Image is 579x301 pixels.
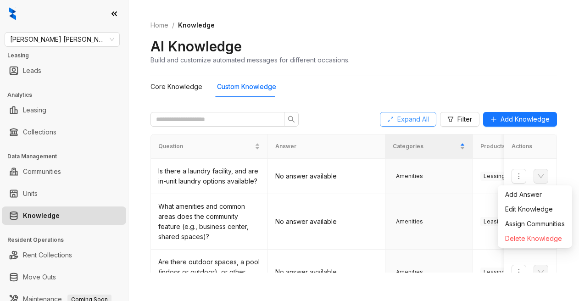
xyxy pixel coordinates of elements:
a: Units [23,184,38,203]
h3: Resident Operations [7,236,128,244]
div: Core Knowledge [150,82,202,92]
li: / [172,20,174,30]
h3: Data Management [7,152,128,161]
a: Move Outs [23,268,56,286]
h3: Analytics [7,91,128,99]
span: plus [490,116,497,123]
th: Products [473,134,561,159]
span: Question [158,142,253,151]
th: Question [151,134,268,159]
li: Communities [2,162,126,181]
button: Expand All [380,112,436,127]
li: Rent Collections [2,246,126,264]
span: Assign Communities [505,219,565,229]
td: No answer available [268,159,385,194]
span: Amenities [393,172,426,181]
span: search [288,116,295,123]
span: filter [447,116,454,123]
div: What amenities and common areas does the community feature (e.g., business center, shared spaces)? [158,201,260,242]
th: Actions [504,134,557,159]
h3: Leasing [7,51,128,60]
a: Communities [23,162,61,181]
div: Build and customize automated messages for different occasions. [150,55,350,65]
a: Knowledge [23,206,60,225]
h2: AI Knowledge [150,38,242,55]
span: Delete Knowledge [505,234,565,244]
div: Custom Knowledge [217,82,276,92]
a: Rent Collections [23,246,72,264]
div: Is there a laundry facility, and are in-unit laundry options available? [158,166,260,186]
span: Add Knowledge [501,114,550,124]
li: Leads [2,61,126,80]
span: Products [480,142,546,151]
span: expand-alt [387,116,394,123]
span: Leasing [480,217,508,226]
li: Knowledge [2,206,126,225]
span: Categories [393,142,458,151]
button: Add Knowledge [483,112,557,127]
span: more [515,268,523,276]
div: Are there outdoor spaces, a pool (indoor or outdoor), or other recreational facilities? [158,257,260,287]
th: Answer [268,134,385,159]
img: logo [9,7,16,20]
span: Gates Hudson [10,33,114,46]
li: Units [2,184,126,203]
span: Add Answer [505,190,565,200]
li: Move Outs [2,268,126,286]
span: Amenities [393,268,426,277]
span: Leasing [480,172,508,181]
span: Expand All [397,114,429,124]
td: No answer available [268,194,385,250]
span: Leasing [480,268,508,277]
span: Amenities [393,217,426,226]
li: Collections [2,123,126,141]
span: more [515,173,523,180]
li: Leasing [2,101,126,119]
button: Filter [440,112,479,127]
a: Leads [23,61,41,80]
td: No answer available [268,250,385,295]
a: Leasing [23,101,46,119]
span: Filter [457,114,472,124]
a: Home [149,20,170,30]
a: Collections [23,123,56,141]
span: Knowledge [178,21,215,29]
span: Edit Knowledge [505,204,565,214]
